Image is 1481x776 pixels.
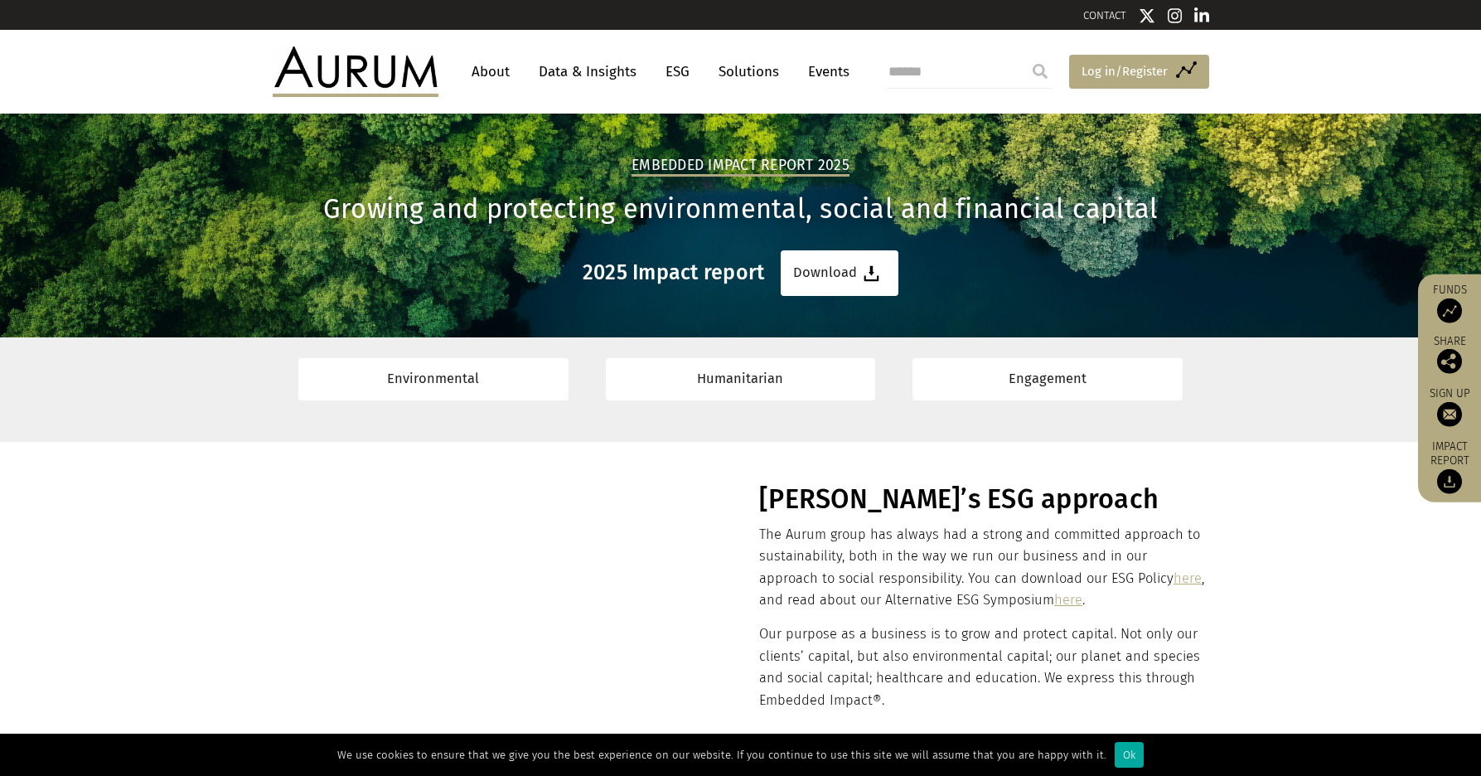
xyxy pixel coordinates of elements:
a: ESG [657,56,698,87]
div: Share [1426,336,1473,374]
a: Impact report [1426,439,1473,494]
p: Our purpose as a business is to grow and protect capital. Not only our clients’ capital, but also... [759,623,1204,711]
img: Linkedin icon [1194,7,1209,24]
h1: [PERSON_NAME]’s ESG approach [759,483,1204,516]
a: here [1174,570,1202,586]
a: Engagement [912,358,1183,400]
img: Access Funds [1437,298,1462,323]
a: Humanitarian [606,358,876,400]
h1: Growing and protecting environmental, social and financial capital [273,193,1209,226]
a: Solutions [710,56,787,87]
a: Log in/Register [1069,55,1209,90]
h2: Embedded Impact report 2025 [632,157,849,177]
a: Data & Insights [530,56,645,87]
a: Environmental [298,358,569,400]
p: The Aurum group has always had a strong and committed approach to sustainability, both in the way... [759,524,1204,612]
div: Ok [1115,742,1144,768]
img: Twitter icon [1139,7,1155,24]
img: Aurum [273,46,438,96]
a: here [1054,592,1082,608]
a: About [463,56,518,87]
a: Funds [1426,283,1473,323]
img: Sign up to our newsletter [1437,402,1462,427]
img: Share this post [1437,349,1462,374]
a: Events [800,56,849,87]
a: Sign up [1426,386,1473,427]
img: Instagram icon [1168,7,1183,24]
input: Submit [1024,55,1057,88]
a: CONTACT [1083,9,1126,22]
a: Download [781,250,898,296]
span: Log in/Register [1082,61,1168,81]
h3: 2025 Impact report [583,260,765,285]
